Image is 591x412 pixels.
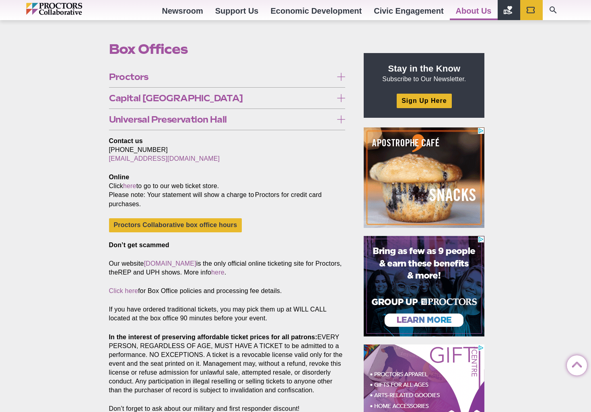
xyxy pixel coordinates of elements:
img: Proctors logo [26,3,117,15]
a: [DOMAIN_NAME] [144,260,196,267]
p: for Box Office policies and processing fee details. [109,287,346,295]
h1: Box Offices [109,41,346,57]
p: Our website is the only official online ticketing site for Proctors, theREP and UPH shows. More i... [109,259,346,277]
span: Universal Preservation Hall [109,115,333,124]
a: here [123,182,136,189]
strong: Don’t get scammed [109,242,169,248]
a: Proctors Collaborative box office hours [109,218,242,232]
a: Back to Top [567,356,583,372]
strong: Online [109,174,130,180]
p: [PHONE_NUMBER] [109,137,346,163]
iframe: Advertisement [364,127,484,228]
iframe: Advertisement [364,236,484,336]
span: Proctors [109,72,333,81]
p: Subscribe to Our Newsletter. [373,63,475,84]
strong: In the interest of preserving affordable ticket prices for all patrons: [109,334,317,340]
p: EVERY PERSON, REGARDLESS OF AGE, MUST HAVE A TICKET to be admitted to a performance. NO EXCEPTION... [109,333,346,395]
strong: Stay in the Know [388,64,461,74]
a: Sign Up Here [397,94,451,108]
span: Capital [GEOGRAPHIC_DATA] [109,94,333,102]
a: Click here [109,287,138,294]
p: Click to go to our web ticket store. Please note: Your statement will show a charge to Proctors f... [109,173,346,208]
strong: Contact us [109,137,143,144]
a: [EMAIL_ADDRESS][DOMAIN_NAME] [109,155,220,162]
a: here [211,269,224,276]
p: If you have ordered traditional tickets, you may pick them up at WILL CALL located at the box off... [109,305,346,323]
